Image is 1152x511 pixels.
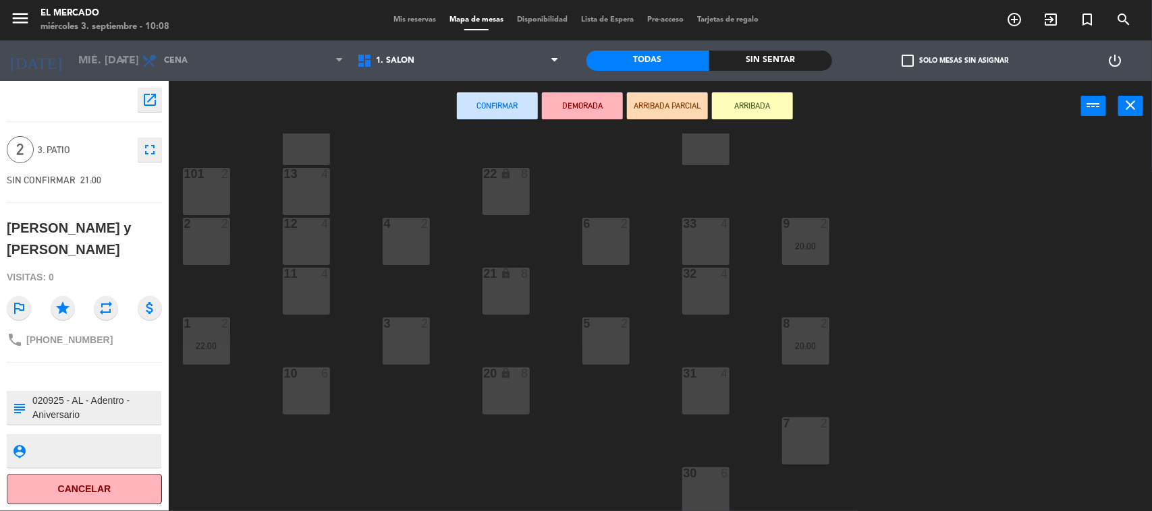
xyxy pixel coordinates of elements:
[7,266,162,289] div: Visitas: 0
[521,367,529,380] div: 8
[484,268,485,280] div: 21
[784,318,784,330] div: 8
[26,334,113,345] span: [PHONE_NUMBER]
[586,51,709,71] div: Todas
[721,467,729,479] div: 6
[11,444,26,458] i: person_pin
[284,168,285,180] div: 13
[7,332,23,348] i: phone
[784,417,784,429] div: 7
[542,92,623,119] button: DEMORADA
[484,168,485,180] div: 22
[721,218,729,230] div: 4
[443,16,510,24] span: Mapa de mesas
[7,474,162,504] button: Cancelar
[284,268,285,280] div: 11
[221,168,229,180] div: 2
[184,168,185,180] div: 101
[40,20,169,34] div: miércoles 3. septiembre - 10:08
[40,7,169,20] div: El Mercado
[10,8,30,28] i: menu
[782,241,829,251] div: 20:00
[574,16,640,24] span: Lista de Espera
[184,218,185,230] div: 2
[284,218,285,230] div: 12
[1116,11,1132,28] i: search
[690,16,765,24] span: Tarjetas de regalo
[621,218,629,230] div: 2
[51,296,75,320] i: star
[510,16,574,24] span: Disponibilidad
[384,318,385,330] div: 3
[7,217,162,261] div: [PERSON_NAME] y [PERSON_NAME]
[321,367,329,380] div: 6
[640,16,690,24] span: Pre-acceso
[1118,96,1143,116] button: close
[387,16,443,24] span: Mis reservas
[221,318,229,330] div: 2
[1086,97,1102,113] i: power_input
[321,268,329,280] div: 4
[138,88,162,112] button: open_in_new
[384,218,385,230] div: 4
[1006,11,1022,28] i: add_circle_outline
[721,367,729,380] div: 4
[521,168,529,180] div: 8
[902,55,1008,67] label: Solo mesas sin asignar
[115,53,132,69] i: arrow_drop_down
[782,341,829,351] div: 20:00
[183,341,230,351] div: 22:00
[902,55,914,67] span: check_box_outline_blank
[7,175,76,185] span: SIN CONFIRMAR
[11,400,26,415] i: subject
[321,168,329,180] div: 4
[284,367,285,380] div: 10
[457,92,538,119] button: Confirmar
[94,296,118,320] i: repeat
[500,367,512,379] i: lock
[1043,11,1059,28] i: exit_to_app
[138,138,162,162] button: fullscreen
[184,318,185,330] div: 1
[421,218,429,230] div: 2
[721,268,729,280] div: 4
[421,318,429,330] div: 2
[1107,53,1123,69] i: power_settings_new
[621,318,629,330] div: 2
[521,268,529,280] div: 8
[821,417,829,429] div: 2
[484,367,485,380] div: 20
[709,51,832,71] div: Sin sentar
[1079,11,1095,28] i: turned_in_not
[821,218,829,230] div: 2
[627,92,708,119] button: ARRIBADA PARCIAL
[7,136,34,163] span: 2
[80,175,101,185] span: 21:00
[500,268,512,279] i: lock
[784,218,784,230] div: 9
[164,56,188,65] span: Cena
[1123,97,1139,113] i: close
[1081,96,1106,116] button: power_input
[712,92,793,119] button: ARRIBADA
[142,142,158,158] i: fullscreen
[10,8,30,33] button: menu
[7,296,31,320] i: outlined_flag
[38,142,131,158] span: 3. PATIO
[500,168,512,179] i: lock
[138,296,162,320] i: attach_money
[321,218,329,230] div: 4
[221,218,229,230] div: 2
[142,92,158,108] i: open_in_new
[376,56,414,65] span: 1. SALON
[821,318,829,330] div: 2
